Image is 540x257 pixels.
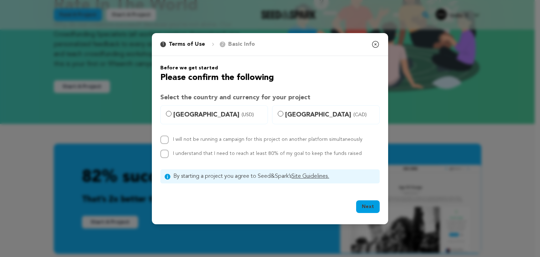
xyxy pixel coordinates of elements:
label: I understand that I need to reach at least 80% of my goal to keep the funds raised [173,151,362,156]
h3: Select the country and currency for your project [160,93,380,102]
a: Site Guidelines. [291,174,329,179]
p: Terms of Use [169,40,205,49]
span: 2 [220,42,225,47]
h6: Before we get started [160,64,380,71]
p: Basic Info [228,40,255,49]
span: [GEOGRAPHIC_DATA] [285,110,375,120]
span: (CAD) [353,111,367,118]
button: Next [356,200,380,213]
span: 1 [160,42,166,47]
h2: Please confirm the following [160,71,380,84]
span: (USD) [242,111,254,118]
label: I will not be running a campaign for this project on another platform simultaneously [173,137,362,142]
span: By starting a project you agree to Seed&Spark’s [173,172,375,181]
span: [GEOGRAPHIC_DATA] [173,110,263,120]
